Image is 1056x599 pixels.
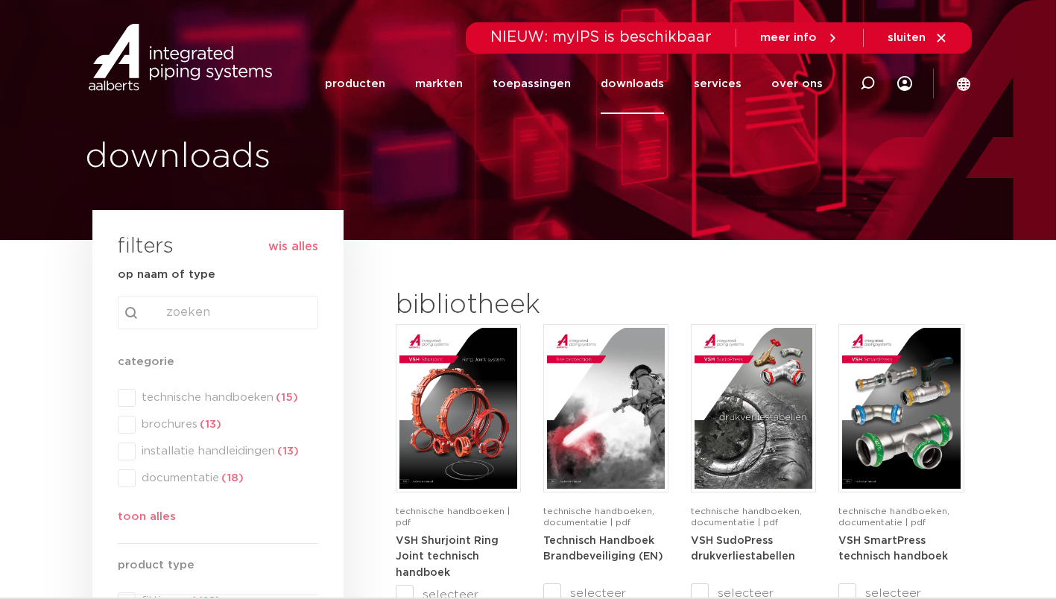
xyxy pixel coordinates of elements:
[396,535,499,578] a: VSH Shurjoint Ring Joint technisch handboek
[325,54,823,114] nav: Menu
[543,536,663,562] strong: Technisch Handboek Brandbeveiliging (EN)
[897,54,912,114] div: my IPS
[396,288,661,323] h2: bibliotheek
[695,328,812,489] img: VSH-SudoPress_A4PLT_5007706_2024-2.0_NL-pdf.jpg
[547,328,665,489] img: FireProtection_A4TM_5007915_2025_2.0_EN-pdf.jpg
[694,54,742,114] a: services
[118,229,174,265] h3: filters
[691,536,795,562] strong: VSH SudoPress drukverliestabellen
[838,507,949,527] span: technische handboeken, documentatie | pdf
[396,507,510,527] span: technische handboeken | pdf
[396,536,499,578] strong: VSH Shurjoint Ring Joint technisch handboek
[691,535,795,562] a: VSH SudoPress drukverliestabellen
[691,507,802,527] span: technische handboeken, documentatie | pdf
[493,54,571,114] a: toepassingen
[838,536,948,562] strong: VSH SmartPress technisch handboek
[85,133,521,181] h1: downloads
[399,328,517,489] img: VSH-Shurjoint-RJ_A4TM_5011380_2025_1.1_EN-pdf.jpg
[325,54,385,114] a: producten
[771,54,823,114] a: over ons
[543,507,654,527] span: technische handboeken, documentatie | pdf
[118,269,215,280] strong: op naam of type
[888,31,948,45] a: sluiten
[760,31,839,45] a: meer info
[842,328,960,489] img: VSH-SmartPress_A4TM_5009301_2023_2.0-EN-pdf.jpg
[490,30,712,45] span: NIEUW: myIPS is beschikbaar
[838,535,948,562] a: VSH SmartPress technisch handboek
[760,32,817,43] span: meer info
[543,535,663,562] a: Technisch Handboek Brandbeveiliging (EN)
[888,32,926,43] span: sluiten
[601,54,664,114] a: downloads
[415,54,463,114] a: markten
